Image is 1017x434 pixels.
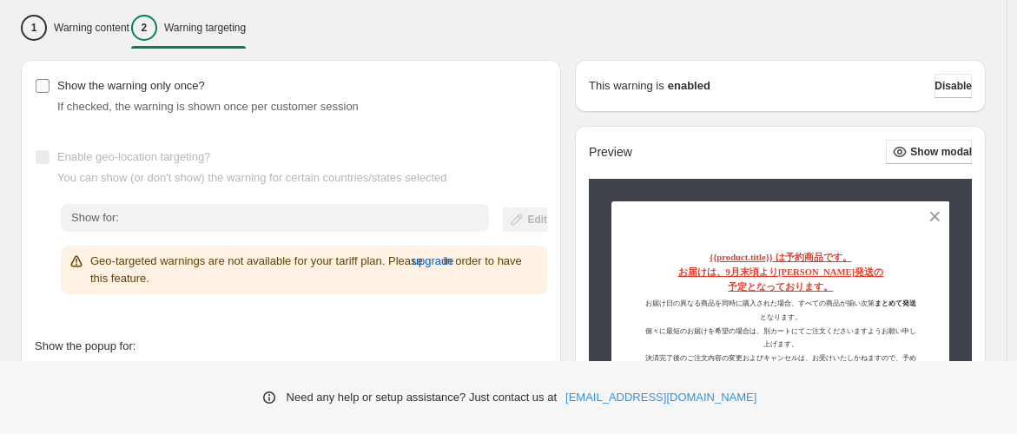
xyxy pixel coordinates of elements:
[21,10,129,46] button: 1Warning content
[934,74,972,98] button: Disable
[910,145,972,159] span: Show modal
[35,339,135,352] span: Show the popup for:
[57,150,210,163] span: Enable geo-location targeting?
[413,253,454,270] span: upgrade
[589,77,664,95] p: This warning is
[413,247,454,275] button: upgrade
[90,253,540,287] p: Geo-targeted warnings are not available for your tariff plan. Please in order to have this feature.
[131,15,157,41] div: 2
[54,21,129,35] p: Warning content
[565,389,756,406] a: [EMAIL_ADDRESS][DOMAIN_NAME]
[131,10,246,46] button: 2Warning targeting
[57,100,359,113] span: If checked, the warning is shown once per customer session
[21,15,47,41] div: 1
[645,299,916,376] span: お届け日の異なる商品を同時に購入された場合、すべての商品が揃い次第 となります。 個々に最短のお届けを希望の場合は、別カートにてご注文くださいますようお願い申し上げます。 決済完了後のご注文内容...
[71,211,119,224] span: Show for:
[164,21,246,35] p: Warning targeting
[710,253,852,262] span: {{product.title}} は予約商品です。
[886,140,972,164] button: Show modal
[57,171,447,184] span: You can show (or don't show) the warning for certain countries/states selected
[668,77,710,95] strong: enabled
[726,267,884,292] span: 9月末頃より[PERSON_NAME]発送の 予定となっております。
[589,145,632,160] h2: Preview
[57,79,205,92] span: Show the warning only once?
[678,267,726,277] span: お届けは、
[875,299,916,307] strong: まとめて発送
[934,79,972,93] span: Disable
